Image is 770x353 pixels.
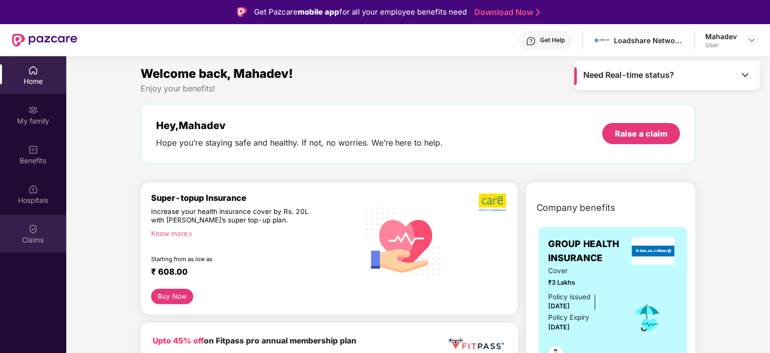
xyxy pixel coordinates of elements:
span: Welcome back, Mahadev! [141,66,293,81]
b: Upto 45% off [153,336,204,345]
div: Know more [151,229,353,237]
span: right [188,231,193,237]
img: svg+xml;base64,PHN2ZyBpZD0iRHJvcGRvd24tMzJ4MzIiIHhtbG5zPSJodHRwOi8vd3d3LnczLm9yZy8yMDAwL3N2ZyIgd2... [748,36,756,44]
div: Policy issued [549,292,591,302]
div: Starting from as low as [151,256,316,263]
div: Loadshare Networks Pvt Ltd [614,36,684,45]
div: Hey, Mahadev [156,120,443,132]
img: Logo [237,7,247,17]
div: Get Help [540,36,565,44]
img: icon [631,301,664,334]
span: ₹3 Lakhs [549,278,617,288]
img: svg+xml;base64,PHN2ZyBpZD0iSG9zcGl0YWxzIiB4bWxucz0iaHR0cDovL3d3dy53My5vcmcvMjAwMC9zdmciIHdpZHRoPS... [28,184,38,194]
div: Mahadev [705,32,737,41]
img: New Pazcare Logo [12,34,77,47]
a: Download Now [474,7,537,18]
img: Stroke [536,7,540,18]
span: GROUP HEALTH INSURANCE [549,237,629,266]
div: Super-topup Insurance [151,193,359,203]
strong: mobile app [298,7,339,17]
span: Company benefits [537,201,616,215]
div: Increase your health insurance cover by Rs. 20L with [PERSON_NAME]’s super top-up plan. [151,207,316,225]
span: [DATE] [549,323,570,331]
div: Hope you’re staying safe and healthy. If not, no worries. We’re here to help. [156,138,443,148]
span: [DATE] [549,302,570,310]
img: svg+xml;base64,PHN2ZyBpZD0iQmVuZWZpdHMiIHhtbG5zPSJodHRwOi8vd3d3LnczLm9yZy8yMDAwL3N2ZyIgd2lkdGg9Ij... [28,145,38,155]
button: Buy Now [151,289,194,304]
div: Enjoy your benefits! [141,83,696,94]
b: on Fitpass pro annual membership plan [153,336,356,345]
img: svg+xml;base64,PHN2ZyBpZD0iQ2xhaW0iIHhtbG5zPSJodHRwOi8vd3d3LnczLm9yZy8yMDAwL3N2ZyIgd2lkdGg9IjIwIi... [28,224,38,234]
div: ₹ 608.00 [151,267,349,279]
div: Policy Expiry [549,312,590,323]
span: Need Real-time status? [584,70,675,80]
div: Raise a claim [615,128,668,139]
img: insurerLogo [632,238,675,265]
img: svg+xml;base64,PHN2ZyBpZD0iSGVscC0zMngzMiIgeG1sbnM9Imh0dHA6Ly93d3cudzMub3JnLzIwMDAvc3ZnIiB3aWR0aD... [526,36,536,46]
div: User [705,41,737,49]
img: b5dec4f62d2307b9de63beb79f102df3.png [479,193,507,212]
img: svg+xml;base64,PHN2ZyB4bWxucz0iaHR0cDovL3d3dy53My5vcmcvMjAwMC9zdmciIHhtbG5zOnhsaW5rPSJodHRwOi8vd3... [359,195,448,286]
img: svg+xml;base64,PHN2ZyBpZD0iSG9tZSIgeG1sbnM9Imh0dHA6Ly93d3cudzMub3JnLzIwMDAvc3ZnIiB3aWR0aD0iMjAiIG... [28,65,38,75]
div: Get Pazcare for all your employee benefits need [254,6,467,18]
img: Toggle Icon [740,70,750,80]
span: Cover [549,266,617,276]
img: 1629197545249.jpeg [595,33,609,48]
img: svg+xml;base64,PHN2ZyB3aWR0aD0iMjAiIGhlaWdodD0iMjAiIHZpZXdCb3g9IjAgMCAyMCAyMCIgZmlsbD0ibm9uZSIgeG... [28,105,38,115]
